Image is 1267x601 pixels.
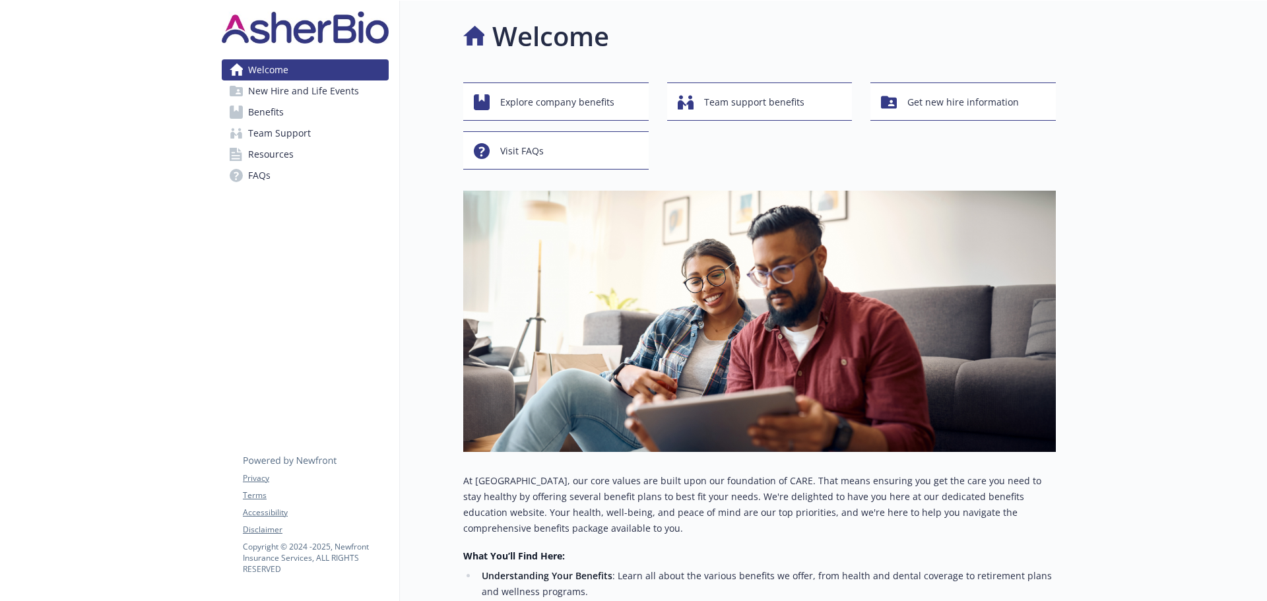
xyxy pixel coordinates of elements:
span: Visit FAQs [500,139,544,164]
strong: What You’ll Find Here: [463,550,565,562]
span: Welcome [248,59,288,80]
span: FAQs [248,165,271,186]
button: Get new hire information [870,82,1056,121]
a: FAQs [222,165,389,186]
a: Disclaimer [243,524,388,536]
li: : Learn all about the various benefits we offer, from health and dental coverage to retirement pl... [478,568,1056,600]
img: overview page banner [463,191,1056,452]
a: Resources [222,144,389,165]
a: Team Support [222,123,389,144]
span: Team support benefits [704,90,804,115]
p: At [GEOGRAPHIC_DATA], our core values are built upon our foundation of CARE. That means ensuring ... [463,473,1056,536]
span: Benefits [248,102,284,123]
a: Benefits [222,102,389,123]
button: Team support benefits [667,82,853,121]
span: New Hire and Life Events [248,80,359,102]
strong: Understanding Your Benefits [482,569,612,582]
a: Privacy [243,472,388,484]
span: Get new hire information [907,90,1019,115]
span: Explore company benefits [500,90,614,115]
a: Accessibility [243,507,388,519]
button: Explore company benefits [463,82,649,121]
a: Welcome [222,59,389,80]
button: Visit FAQs [463,131,649,170]
span: Team Support [248,123,311,144]
h1: Welcome [492,16,609,56]
a: Terms [243,490,388,501]
p: Copyright © 2024 - 2025 , Newfront Insurance Services, ALL RIGHTS RESERVED [243,541,388,575]
span: Resources [248,144,294,165]
a: New Hire and Life Events [222,80,389,102]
